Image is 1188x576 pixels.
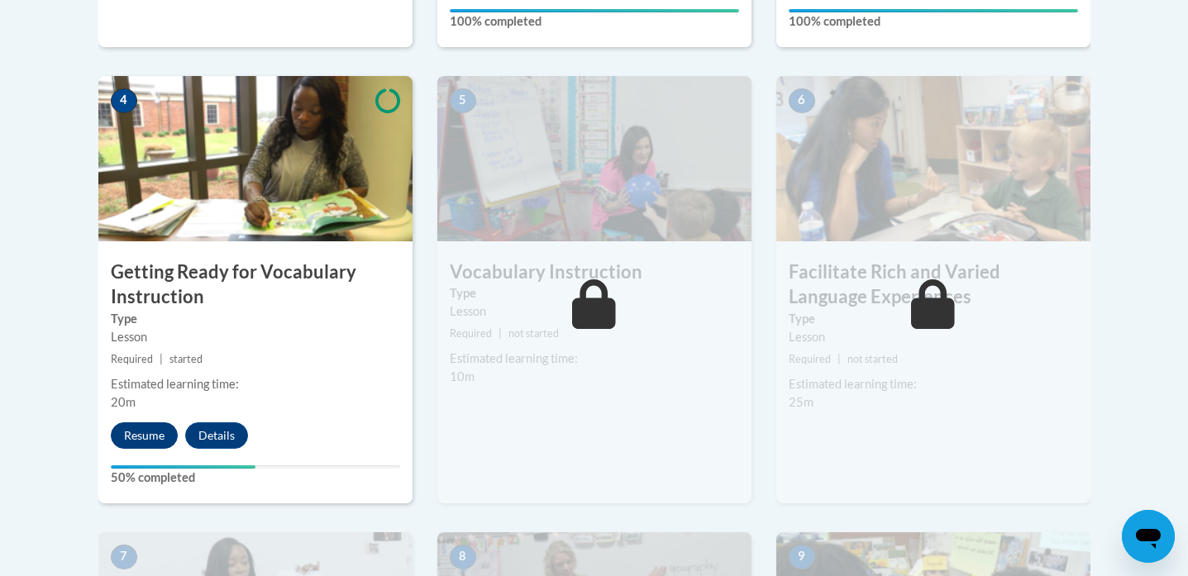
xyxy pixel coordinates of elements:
[789,328,1078,346] div: Lesson
[1122,510,1175,563] iframe: Button to launch messaging window
[508,327,559,340] span: not started
[111,375,400,393] div: Estimated learning time:
[450,369,475,383] span: 10m
[450,9,739,12] div: Your progress
[98,76,413,241] img: Course Image
[450,302,739,321] div: Lesson
[847,353,898,365] span: not started
[789,353,831,365] span: Required
[111,88,137,113] span: 4
[789,310,1078,328] label: Type
[169,353,203,365] span: started
[111,328,400,346] div: Lesson
[98,259,413,311] h3: Getting Ready for Vocabulary Instruction
[111,353,153,365] span: Required
[499,327,502,340] span: |
[789,375,1078,393] div: Estimated learning time:
[789,545,815,569] span: 9
[450,12,739,31] label: 100% completed
[789,395,813,409] span: 25m
[437,259,751,285] h3: Vocabulary Instruction
[111,422,178,449] button: Resume
[450,284,739,302] label: Type
[789,12,1078,31] label: 100% completed
[111,310,400,328] label: Type
[160,353,163,365] span: |
[450,545,476,569] span: 8
[450,350,739,368] div: Estimated learning time:
[776,76,1090,241] img: Course Image
[185,422,248,449] button: Details
[789,9,1078,12] div: Your progress
[111,465,255,469] div: Your progress
[789,88,815,113] span: 6
[437,76,751,241] img: Course Image
[450,88,476,113] span: 5
[111,469,400,487] label: 50% completed
[111,545,137,569] span: 7
[776,259,1090,311] h3: Facilitate Rich and Varied Language Experiences
[450,327,492,340] span: Required
[111,395,136,409] span: 20m
[837,353,841,365] span: |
